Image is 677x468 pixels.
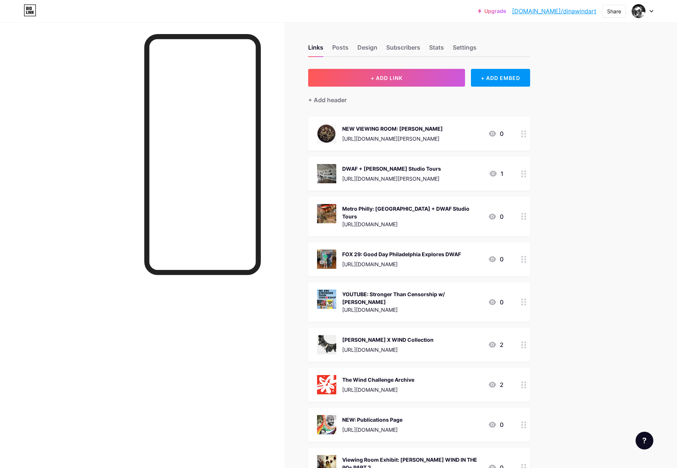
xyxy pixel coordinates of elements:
div: 0 [488,129,503,138]
img: NEVELSON X WIND Collection [317,335,336,354]
div: [URL][DOMAIN_NAME] [342,260,461,268]
div: 0 [488,420,503,429]
div: + Add header [308,96,347,104]
div: Stats [429,43,444,56]
div: YOUTUBE: Stronger Than Censorship w/ [PERSON_NAME] [342,290,482,306]
div: [URL][DOMAIN_NAME][PERSON_NAME] [342,135,443,143]
img: NEW: Publications Page [317,415,336,434]
div: The Wind Challenge Archive [342,376,414,384]
div: [URL][DOMAIN_NAME] [342,426,403,434]
div: Links [308,43,323,56]
div: DWAF + [PERSON_NAME] Studio Tours [342,165,441,173]
img: The Wind Challenge Archive [317,375,336,394]
button: + ADD LINK [308,69,465,87]
div: 2 [488,340,503,349]
div: Share [607,7,621,15]
img: FOX 29: Good Day Philadelphia Explores DWAF [317,250,336,269]
div: [URL][DOMAIN_NAME] [342,386,414,394]
div: 0 [488,298,503,307]
div: [URL][DOMAIN_NAME][PERSON_NAME] [342,175,441,183]
img: NEW VIEWING ROOM: Caitlin McCormack [317,124,336,143]
div: 0 [488,255,503,264]
div: Design [357,43,377,56]
a: Upgrade [478,8,506,14]
div: Settings [453,43,476,56]
div: NEW VIEWING ROOM: [PERSON_NAME] [342,125,443,133]
img: dinawindart [631,4,646,18]
div: + ADD EMBED [471,69,530,87]
div: Metro Philly: [GEOGRAPHIC_DATA] + DWAF Studio Tours [342,205,482,220]
div: NEW: Publications Page [342,416,403,424]
div: Posts [332,43,348,56]
a: [DOMAIN_NAME]/dinawindart [512,7,596,16]
div: [URL][DOMAIN_NAME] [342,346,434,354]
div: 0 [488,212,503,221]
div: [URL][DOMAIN_NAME] [342,220,482,228]
div: FOX 29: Good Day Philadelphia Explores DWAF [342,250,461,258]
img: YOUTUBE: Stronger Than Censorship w/ Lee Wind [317,290,336,309]
div: 2 [488,380,503,389]
div: 1 [489,169,503,178]
span: + ADD LINK [371,75,403,81]
div: [URL][DOMAIN_NAME] [342,306,482,314]
div: [PERSON_NAME] X WIND Collection [342,336,434,344]
img: Metro Philly: Magic Gardens + DWAF Studio Tours [317,204,336,223]
div: Subscribers [386,43,420,56]
img: DWAF + John Wind Studio Tours [317,164,336,183]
